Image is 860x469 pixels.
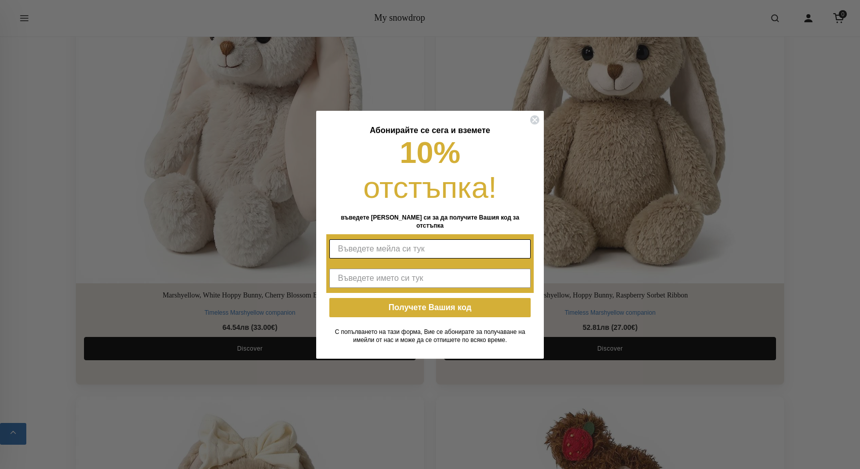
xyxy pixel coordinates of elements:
[363,170,497,204] span: отстъпка!
[329,269,531,288] input: Въведете името си тук
[329,239,531,259] input: Въведете мейла си тук
[530,115,540,125] button: Close dialog
[370,126,490,135] span: Абонирайте се сега и вземете
[329,298,531,317] button: Получете Вашия код
[335,328,525,344] span: С попълването на тази форма, Вие се абонирате за получаване на имейли от нас и може да се отпишет...
[341,214,520,229] span: въведете [PERSON_NAME] си за да получите Вашия код за отстъпка
[400,136,460,169] span: 10%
